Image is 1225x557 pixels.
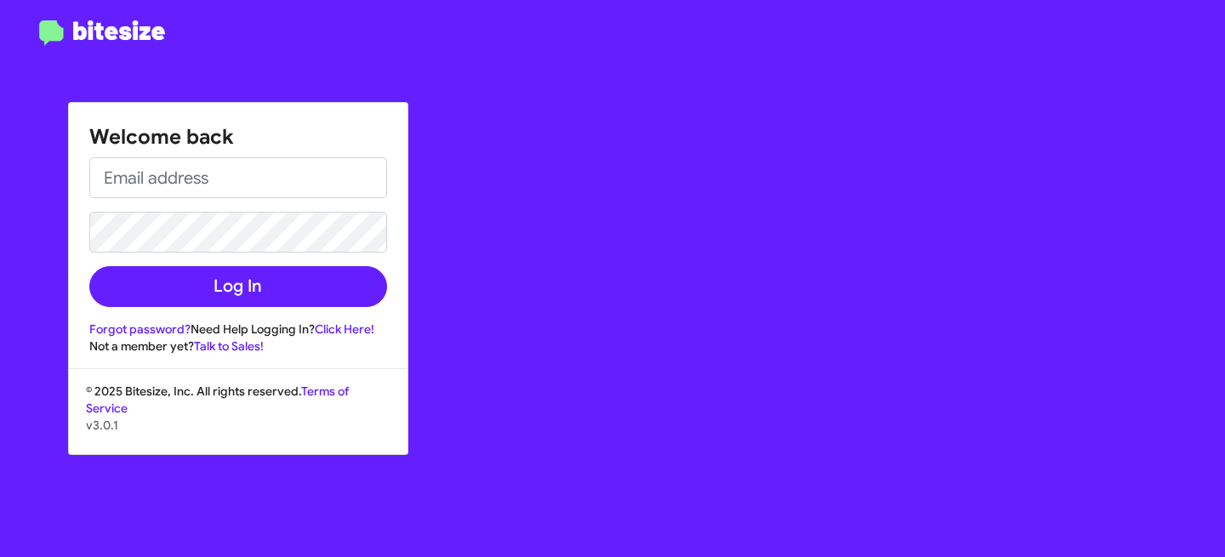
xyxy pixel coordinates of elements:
button: Log In [89,266,387,307]
div: Not a member yet? [89,338,387,355]
h1: Welcome back [89,123,387,151]
a: Forgot password? [89,321,191,337]
a: Click Here! [315,321,374,337]
a: Terms of Service [86,384,349,416]
div: Need Help Logging In? [89,321,387,338]
p: v3.0.1 [86,417,390,434]
div: © 2025 Bitesize, Inc. All rights reserved. [69,383,407,454]
input: Email address [89,157,387,198]
a: Talk to Sales! [194,338,264,354]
